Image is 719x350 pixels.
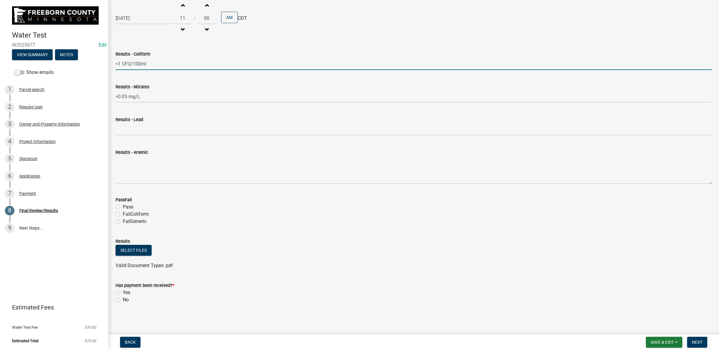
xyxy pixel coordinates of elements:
[5,301,99,313] a: Estimated Fees
[12,325,38,329] span: Water Test Fee
[12,339,39,343] span: Estimated Total
[19,157,37,161] div: Signature
[5,119,14,129] div: 3
[5,171,14,181] div: 6
[692,340,702,345] span: Next
[85,325,96,329] span: $70.00
[14,69,54,76] label: Show emails
[5,102,14,112] div: 2
[99,42,107,48] wm-modal-confirm: Edit Application Number
[19,174,40,178] div: Application
[173,12,192,24] input: Hours
[197,12,216,24] input: Minutes
[116,245,152,256] button: Select files
[116,85,149,89] label: Results - Nitrates
[55,49,78,60] button: Notes
[123,203,133,211] label: Pass
[123,218,147,225] label: FailGeneric
[123,211,149,218] label: FailColiform
[55,53,78,57] wm-modal-confirm: Notes
[116,118,143,122] label: Results - Lead
[116,284,174,288] label: Has payment been received?
[651,340,674,345] span: Save & Exit
[85,339,96,343] span: $70.00
[99,42,107,48] a: Edit
[5,85,14,94] div: 1
[116,198,132,202] label: PassFail
[116,12,171,24] input: mm/dd/yyyy
[120,337,140,348] button: Back
[5,223,14,233] div: 9
[19,122,80,126] div: Owner and Property Information
[123,296,129,303] label: No
[19,87,45,92] div: Parcel search
[116,263,173,268] span: Valid Document Types: pdf
[19,191,36,196] div: Payment
[12,53,53,57] wm-modal-confirm: Summary
[123,289,130,296] label: Yes
[116,151,148,155] label: Results - Arsenic
[19,105,43,109] div: Require User
[125,340,136,345] span: Back
[5,154,14,163] div: 5
[221,12,238,23] button: AM
[12,31,103,40] h4: Water Test
[646,337,682,348] button: Save & Exit
[116,52,150,56] label: Results - Coliform
[12,42,96,48] span: W2025077
[5,189,14,198] div: 7
[116,239,130,244] label: Results
[687,337,707,348] button: Next
[19,139,56,144] div: Project Information
[238,15,247,22] span: CDT
[12,6,99,25] img: Freeborn County, Minnesota
[192,15,197,22] div: :
[12,49,53,60] button: View Summary
[19,208,58,213] div: Final Review/Results
[5,206,14,215] div: 8
[5,137,14,146] div: 4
